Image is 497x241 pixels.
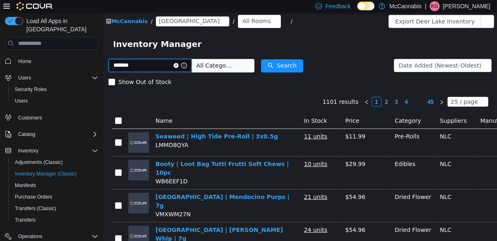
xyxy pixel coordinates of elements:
[12,169,80,179] a: Inventory Manager (Classic)
[25,148,46,168] img: Booty | Loot Bag Tutti Frutti Soft Chews | 10pc placeholder
[242,215,262,221] span: $54.96
[93,49,131,58] span: All Categories
[279,85,288,94] a: 2
[12,180,98,190] span: Manifests
[15,73,98,83] span: Users
[8,157,101,168] button: Adjustments (Classic)
[269,85,278,95] li: 1
[261,88,266,93] i: icon: left
[15,194,52,200] span: Purchase Orders
[337,215,349,221] span: NLC
[12,96,31,106] a: Users
[12,67,72,73] span: Show Out of Stock
[288,178,334,211] td: Dried Flower
[10,26,104,39] span: Inventory Manager
[52,166,85,173] span: WB6EEF1D
[15,113,45,123] a: Customers
[130,6,131,12] span: /
[242,149,262,155] span: $29.99
[12,96,98,106] span: Users
[18,115,42,121] span: Customers
[15,171,77,177] span: Inventory Manager (Classic)
[2,112,101,124] button: Customers
[15,159,63,166] span: Adjustments (Classic)
[15,205,56,212] span: Transfers (Classic)
[12,157,98,167] span: Adjustments (Classic)
[139,3,168,15] div: All Rooms
[242,182,262,188] span: $54.96
[201,149,224,155] u: 10 units
[12,192,56,202] a: Purchase Orders
[52,105,69,112] span: Name
[357,2,375,10] input: Dark Mode
[48,6,49,12] span: /
[379,51,384,57] i: icon: down
[242,105,256,112] span: Price
[12,157,66,167] a: Adjustments (Classic)
[12,84,50,94] a: Security Roles
[78,51,84,56] i: icon: info-circle
[2,55,101,67] button: Home
[292,105,318,112] span: Category
[12,215,39,225] a: Transfers
[18,131,35,138] span: Catalog
[377,105,416,112] span: Manufacturer
[3,7,8,12] i: icon: shop
[18,58,31,65] span: Home
[2,129,101,140] button: Catalog
[201,121,224,128] u: 11 units
[322,85,333,94] a: 45
[12,169,98,179] span: Inventory Manager (Classic)
[8,191,101,203] button: Purchase Orders
[18,233,42,240] span: Operations
[12,180,39,190] a: Manifests
[56,5,116,14] span: Deer Lake
[431,1,438,11] span: KG
[289,85,298,94] a: 3
[15,129,98,139] span: Catalog
[201,105,224,112] span: In Stock
[15,98,28,104] span: Users
[15,146,42,156] button: Inventory
[288,145,334,178] td: Edibles
[8,180,101,191] button: Manifests
[158,47,200,61] button: icon: searchSearch
[348,85,375,94] div: 25 / page
[298,85,308,95] li: 4
[15,56,35,66] a: Home
[52,182,186,197] a: [GEOGRAPHIC_DATA] | Mendocino Purps | 7g
[337,121,349,128] span: NLC
[15,217,35,223] span: Transfers
[8,95,101,107] button: Users
[12,215,98,225] span: Transfers
[23,17,98,33] span: Load All Apps in [GEOGRAPHIC_DATA]
[308,85,321,95] span: •••
[25,181,46,201] img: Choklit Park | Mendocino Purps | 7g placeholder
[337,182,349,188] span: NLC
[15,73,34,83] button: Users
[16,2,53,10] img: Cova
[25,120,46,141] img: Seaweed | High Tide Pre-Roll | 3x0.5g placeholder
[15,129,38,139] button: Catalog
[15,86,47,93] span: Security Roles
[25,214,46,234] img: Choklit Park | Dole Whip | 7g placeholder
[52,130,85,136] span: LMMD8QYA
[288,117,334,145] td: Pre-Rolls
[288,85,298,95] li: 3
[15,146,98,156] span: Inventory
[377,87,382,93] i: icon: down
[52,121,175,128] a: Seaweed | High Tide Pre-Roll | 3x0.5g
[18,75,31,81] span: Users
[12,204,98,213] span: Transfers (Classic)
[337,105,364,112] span: Suppliers
[219,85,255,95] li: 1101 results
[378,3,391,16] button: icon: ellipsis
[18,147,38,154] span: Inventory
[389,1,422,11] p: McCannabis
[52,199,87,206] span: VMXWM27N
[336,88,341,93] i: icon: right
[2,145,101,157] button: Inventory
[2,72,101,84] button: Users
[8,203,101,214] button: Transfers (Classic)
